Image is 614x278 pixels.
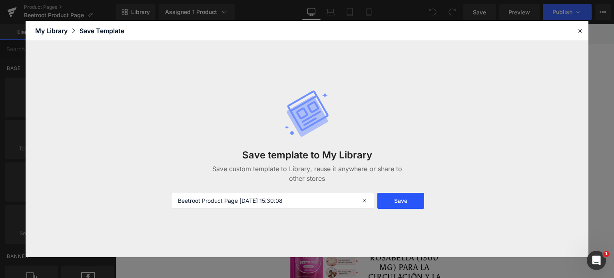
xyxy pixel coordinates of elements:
[587,251,606,270] iframe: Intercom live chat
[603,251,610,257] span: 1
[35,26,80,36] div: My Library
[206,149,408,161] h3: Save template to My Library
[377,193,424,209] button: Save
[80,26,124,36] div: Save Template
[251,200,326,267] span: CÁPSULAS DE REMOLACHA ORGÁNICA ROSABELLA (1300 MG) PARA LA CIRCULACIÓN Y LA SALUD CARDÍACA
[171,193,374,209] input: Enter your custom Template name
[206,164,408,183] p: Save custom template to Library, reuse it anywhere or share to other stores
